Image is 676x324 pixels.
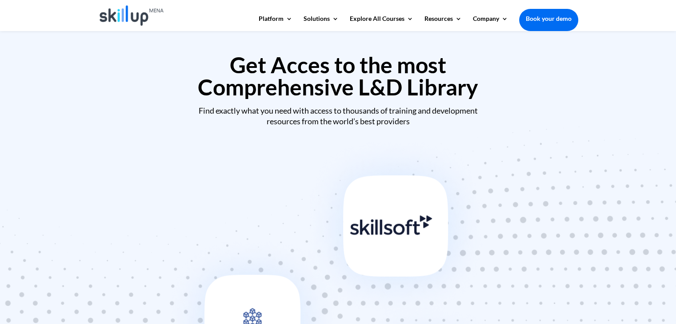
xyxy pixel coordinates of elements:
a: Solutions [304,16,339,31]
h2: Get Acces to the most Comprehensive L&D Library [98,54,578,103]
a: Company [473,16,508,31]
a: Platform [259,16,292,31]
div: Find exactly what you need with access to thousands of training and development resources from th... [98,106,578,126]
a: Resources [424,16,462,31]
iframe: Chat Widget [528,228,676,324]
a: Book your demo [519,9,578,28]
img: Skillup Mena [100,5,164,26]
a: Explore All Courses [350,16,413,31]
